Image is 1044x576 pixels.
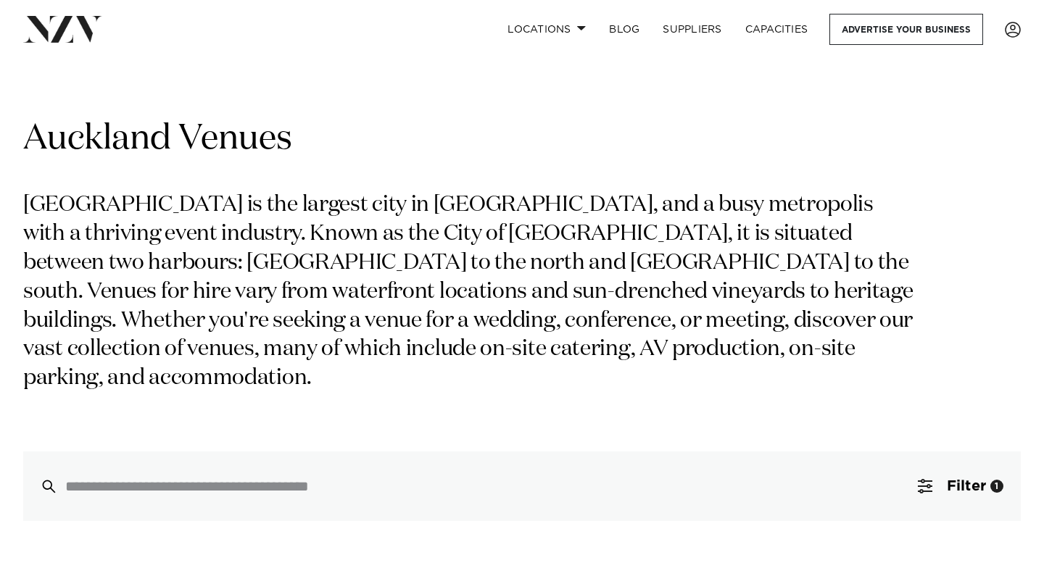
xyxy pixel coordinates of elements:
a: SUPPLIERS [651,14,733,45]
a: Capacities [734,14,820,45]
button: Filter1 [900,451,1021,521]
img: nzv-logo.png [23,16,102,42]
p: [GEOGRAPHIC_DATA] is the largest city in [GEOGRAPHIC_DATA], and a busy metropolis with a thriving... [23,191,919,393]
a: Advertise your business [829,14,983,45]
span: Filter [947,479,986,493]
div: 1 [990,480,1003,493]
a: Locations [496,14,597,45]
a: BLOG [597,14,651,45]
h1: Auckland Venues [23,117,1021,162]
